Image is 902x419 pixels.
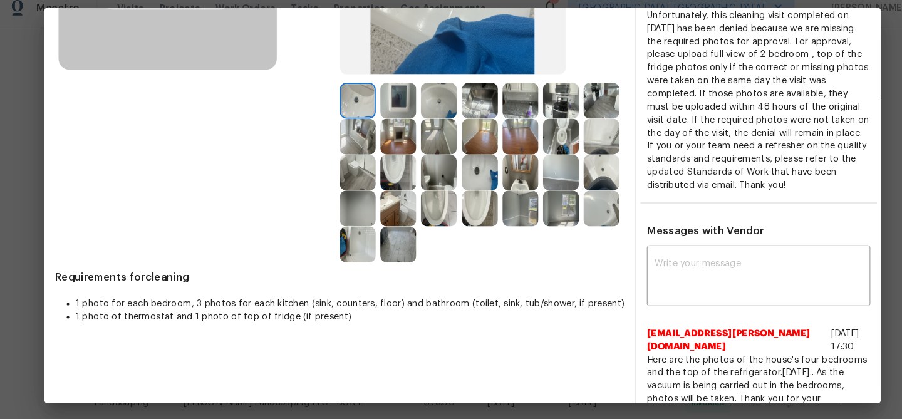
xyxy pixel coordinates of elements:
span: [DATE] 17:30 [804,328,831,349]
li: 1 photo of thermostat and 1 photo of top of fridge (if present) [80,310,606,323]
span: Requirements for cleaning [60,272,606,285]
span: Here are the photos of the house's four bedrooms and the top of the refrigerator.[DATE].. As the ... [628,351,842,414]
li: 1 photo for each bedroom, 3 photos for each kitchen (sink, counters, floor) and bathroom (toilet,... [80,297,606,310]
span: [EMAIL_ADDRESS][PERSON_NAME][DOMAIN_NAME] [628,326,799,351]
span: Additional details: Maintenance Audit Team: Hello! Unfortunately, this cleaning visit completed o... [628,11,841,195]
span: Messages with Vendor [628,229,740,239]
